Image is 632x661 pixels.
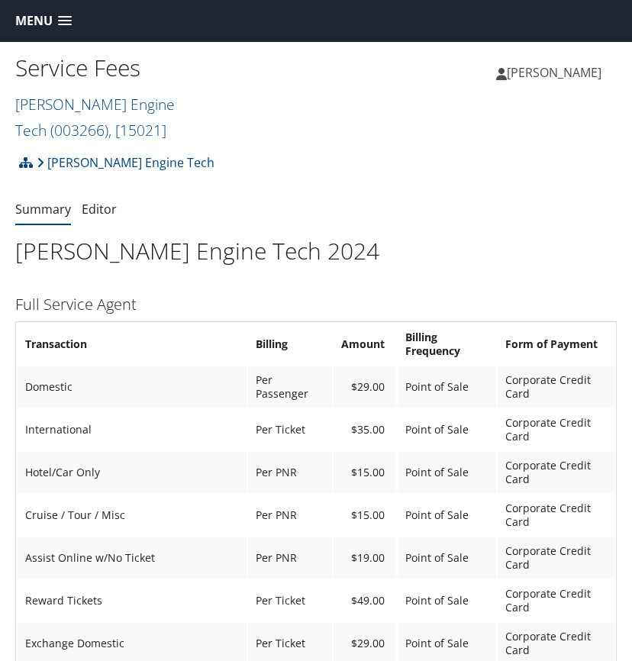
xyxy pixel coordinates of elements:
[498,324,614,365] th: Form of Payment
[18,324,247,365] th: Transaction
[334,324,396,365] th: Amount
[398,495,496,536] td: Point of Sale
[498,495,614,536] td: Corporate Credit Card
[498,366,614,408] td: Corporate Credit Card
[398,366,496,408] td: Point of Sale
[334,537,396,579] td: $19.00
[82,201,117,218] a: Editor
[248,324,332,365] th: Billing
[498,537,614,579] td: Corporate Credit Card
[15,235,617,267] h1: [PERSON_NAME] Engine Tech 2024
[15,94,175,140] a: [PERSON_NAME] Engine Tech
[248,537,332,579] td: Per PNR
[15,14,53,28] span: Menu
[498,409,614,450] td: Corporate Credit Card
[398,580,496,621] td: Point of Sale
[18,580,247,621] td: Reward Tickets
[398,409,496,450] td: Point of Sale
[496,50,617,95] a: [PERSON_NAME]
[15,201,71,218] a: Summary
[334,495,396,536] td: $15.00
[334,452,396,493] td: $15.00
[507,64,601,81] span: [PERSON_NAME]
[334,409,396,450] td: $35.00
[334,580,396,621] td: $49.00
[498,452,614,493] td: Corporate Credit Card
[15,52,316,84] h1: Service Fees
[248,495,332,536] td: Per PNR
[37,147,214,178] a: [PERSON_NAME] Engine Tech
[8,8,79,34] a: Menu
[398,452,496,493] td: Point of Sale
[15,294,617,315] h3: Full Service Agent
[18,366,247,408] td: Domestic
[334,366,396,408] td: $29.00
[248,409,332,450] td: Per Ticket
[398,324,496,365] th: Billing Frequency
[18,537,247,579] td: Assist Online w/No Ticket
[18,495,247,536] td: Cruise / Tour / Misc
[248,452,332,493] td: Per PNR
[18,452,247,493] td: Hotel/Car Only
[18,409,247,450] td: International
[248,366,332,408] td: Per Passenger
[50,120,108,140] span: ( 003266 )
[398,537,496,579] td: Point of Sale
[108,120,166,140] span: , [ 15021 ]
[498,580,614,621] td: Corporate Credit Card
[248,580,332,621] td: Per Ticket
